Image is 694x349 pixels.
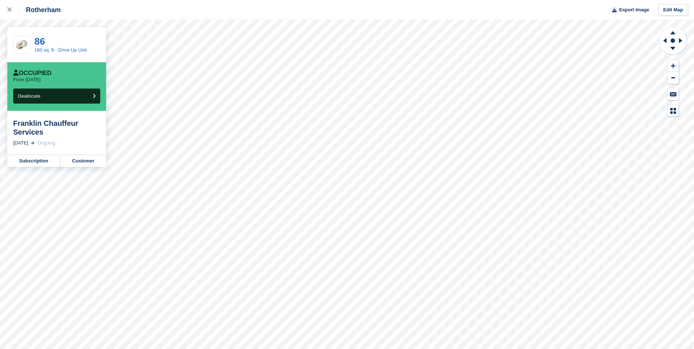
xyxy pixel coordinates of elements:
[668,88,679,100] button: Keyboard Shortcuts
[668,60,679,72] button: Zoom In
[34,36,45,47] a: 86
[608,4,649,16] button: Export Image
[18,93,40,99] span: Deallocate
[668,105,679,117] button: Map Legend
[60,155,106,167] a: Customer
[37,139,55,147] div: Ongoing
[619,6,649,14] span: Export Image
[13,89,100,104] button: Deallocate
[13,77,41,83] p: From [DATE]
[658,4,688,16] a: Edit Map
[13,70,52,77] div: Occupied
[19,5,61,14] div: Rotherham
[13,119,100,136] div: Franklin Chauffeur Services
[668,72,679,84] button: Zoom Out
[7,155,60,167] a: Subscription
[34,47,87,53] a: 160 sq. ft - Drive-Up Unit
[13,139,28,147] div: [DATE]
[31,142,34,145] img: arrow-right-light-icn-cde0832a797a2874e46488d9cf13f60e5c3a73dbe684e267c42b8395dfbc2abf.svg
[14,39,30,50] img: SCA-160sqft.jpg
